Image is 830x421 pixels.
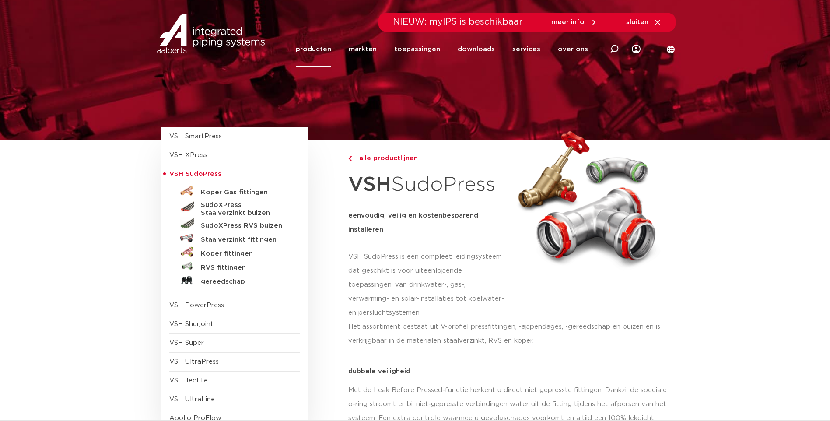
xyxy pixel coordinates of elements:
[169,231,300,245] a: Staalverzinkt fittingen
[169,259,300,273] a: RVS fittingen
[458,32,495,67] a: downloads
[169,198,300,217] a: SudoXPress Staalverzinkt buizen
[169,171,221,177] span: VSH SudoPress
[169,377,208,384] a: VSH Tectite
[393,18,523,26] span: NIEUW: myIPS is beschikbaar
[169,184,300,198] a: Koper Gas fittingen
[296,32,588,67] nav: Menu
[394,32,440,67] a: toepassingen
[348,320,670,348] p: Het assortiment bestaat uit V-profiel pressfittingen, -appendages, -gereedschap en buizen en is v...
[169,273,300,287] a: gereedschap
[169,358,219,365] a: VSH UltraPress
[348,153,507,164] a: alle productlijnen
[169,217,300,231] a: SudoXPress RVS buizen
[349,32,377,67] a: markten
[632,32,641,67] div: my IPS
[169,396,215,403] a: VSH UltraLine
[348,175,391,195] strong: VSH
[201,278,287,286] h5: gereedschap
[354,155,418,161] span: alle productlijnen
[169,133,222,140] a: VSH SmartPress
[169,321,214,327] a: VSH Shurjoint
[169,340,204,346] a: VSH Super
[512,32,540,67] a: services
[348,156,352,161] img: chevron-right.svg
[348,368,670,375] p: dubbele veiligheid
[201,264,287,272] h5: RVS fittingen
[201,236,287,244] h5: Staalverzinkt fittingen
[626,19,648,25] span: sluiten
[201,189,287,196] h5: Koper Gas fittingen
[626,18,662,26] a: sluiten
[348,168,507,202] h1: SudoPress
[201,222,287,230] h5: SudoXPress RVS buizen
[558,32,588,67] a: over ons
[169,245,300,259] a: Koper fittingen
[201,201,287,217] h5: SudoXPress Staalverzinkt buizen
[169,152,207,158] a: VSH XPress
[551,19,585,25] span: meer info
[169,302,224,309] a: VSH PowerPress
[551,18,598,26] a: meer info
[348,250,507,320] p: VSH SudoPress is een compleet leidingsysteem dat geschikt is voor uiteenlopende toepassingen, van...
[296,32,331,67] a: producten
[201,250,287,258] h5: Koper fittingen
[348,212,478,233] strong: eenvoudig, veilig en kostenbesparend installeren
